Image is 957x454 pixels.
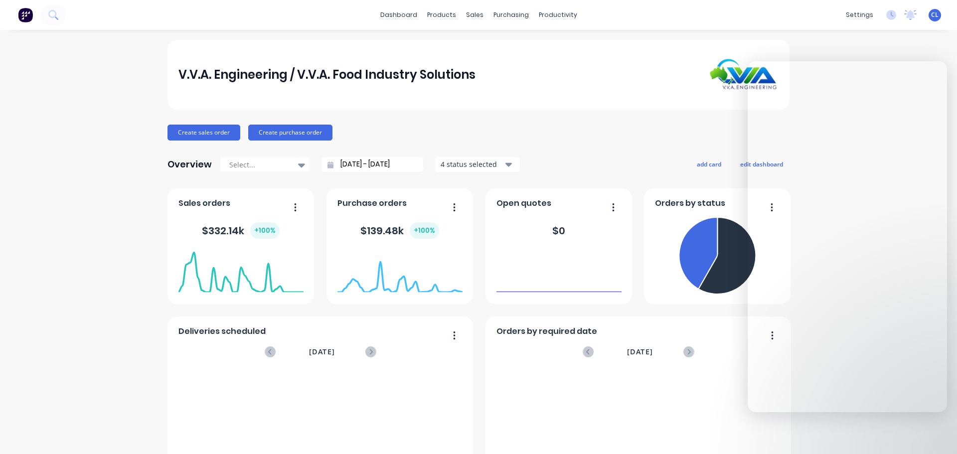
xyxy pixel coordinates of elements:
[734,157,790,170] button: edit dashboard
[627,346,653,357] span: [DATE]
[488,7,534,22] div: purchasing
[375,7,422,22] a: dashboard
[931,10,939,19] span: CL
[441,159,503,169] div: 4 status selected
[178,197,230,209] span: Sales orders
[461,7,488,22] div: sales
[748,61,947,412] iframe: Intercom live chat
[410,222,439,239] div: + 100 %
[18,7,33,22] img: Factory
[248,125,332,141] button: Create purchase order
[534,7,582,22] div: productivity
[360,222,439,239] div: $ 139.48k
[202,222,280,239] div: $ 332.14k
[167,125,240,141] button: Create sales order
[309,346,335,357] span: [DATE]
[337,197,407,209] span: Purchase orders
[422,7,461,22] div: products
[923,420,947,444] iframe: Intercom live chat
[178,325,266,337] span: Deliveries scheduled
[655,197,725,209] span: Orders by status
[690,157,728,170] button: add card
[250,222,280,239] div: + 100 %
[841,7,878,22] div: settings
[167,154,212,174] div: Overview
[496,197,551,209] span: Open quotes
[435,157,520,172] button: 4 status selected
[178,65,476,85] div: V.V.A. Engineering / V.V.A. Food Industry Solutions
[709,59,779,90] img: V.V.A. Engineering / V.V.A. Food Industry Solutions
[552,223,565,238] div: $ 0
